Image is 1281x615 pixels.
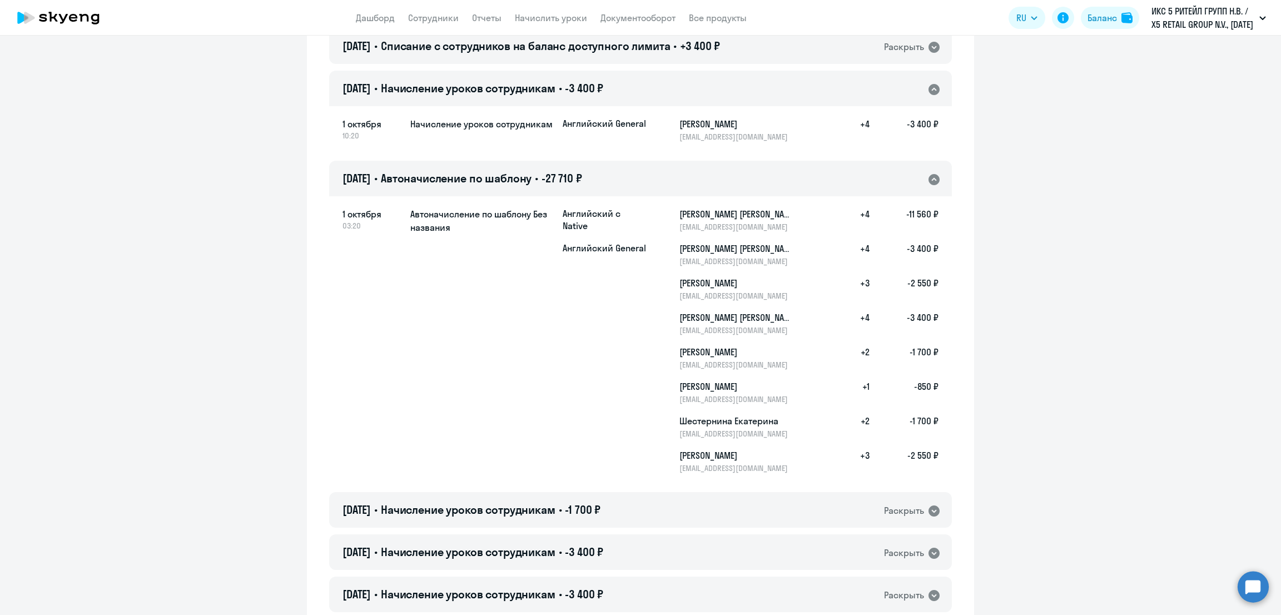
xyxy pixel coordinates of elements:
span: Начисление уроков сотрудникам [381,587,555,601]
span: • [559,587,562,601]
h5: [PERSON_NAME] [PERSON_NAME] [679,242,794,255]
p: ИКС 5 РИТЕЙЛ ГРУПП Н.В. / X5 RETAIL GROUP N.V., [DATE] ПОСТОПЛАТА 178363 [1151,4,1255,31]
span: • [559,81,562,95]
h5: +4 [834,207,870,232]
span: -27 710 ₽ [542,171,582,185]
a: Документооборот [600,12,676,23]
a: Сотрудники [408,12,459,23]
a: Отчеты [472,12,502,23]
h5: -11 560 ₽ [870,207,939,232]
span: RU [1016,11,1026,24]
span: 10:20 [342,131,401,141]
p: [EMAIL_ADDRESS][DOMAIN_NAME] [679,222,794,232]
button: Балансbalance [1081,7,1139,29]
p: [EMAIL_ADDRESS][DOMAIN_NAME] [679,256,794,266]
h5: Шестернина Екатерина [679,414,794,428]
button: ИКС 5 РИТЕЙЛ ГРУПП Н.В. / X5 RETAIL GROUP N.V., [DATE] ПОСТОПЛАТА 178363 [1146,4,1272,31]
span: • [535,171,538,185]
h5: +1 [834,380,870,404]
p: [EMAIL_ADDRESS][DOMAIN_NAME] [679,291,794,301]
h5: -2 550 ₽ [870,276,939,301]
span: [DATE] [342,171,371,185]
span: • [374,587,378,601]
span: [DATE] [342,503,371,517]
h5: -1 700 ₽ [870,414,939,439]
h5: [PERSON_NAME] [679,276,794,290]
span: -3 400 ₽ [565,545,603,559]
p: [EMAIL_ADDRESS][DOMAIN_NAME] [679,360,794,370]
span: -3 400 ₽ [565,81,603,95]
p: [EMAIL_ADDRESS][DOMAIN_NAME] [679,429,794,439]
a: Дашборд [356,12,395,23]
span: [DATE] [342,81,371,95]
span: • [374,171,378,185]
div: Раскрыть [884,40,924,54]
a: Все продукты [689,12,747,23]
span: -3 400 ₽ [565,587,603,601]
span: 1 октября [342,207,401,221]
p: [EMAIL_ADDRESS][DOMAIN_NAME] [679,132,794,142]
div: Раскрыть [884,546,924,560]
span: 03:20 [342,221,401,231]
h5: [PERSON_NAME] [679,380,794,393]
p: Английский с Native [563,207,646,232]
span: • [374,39,378,53]
h5: +4 [834,117,870,142]
span: • [559,503,562,517]
span: Начисление уроков сотрудникам [381,545,555,559]
h5: -850 ₽ [870,380,939,404]
h5: -2 550 ₽ [870,449,939,473]
span: • [374,545,378,559]
h5: +3 [834,276,870,301]
span: • [374,81,378,95]
span: Автоначисление по шаблону [381,171,532,185]
h5: +3 [834,449,870,473]
span: • [374,503,378,517]
span: Начисление уроков сотрудникам [381,503,555,517]
img: balance [1121,12,1133,23]
h5: +2 [834,345,870,370]
h5: -1 700 ₽ [870,345,939,370]
h5: [PERSON_NAME] [PERSON_NAME] [679,207,794,221]
p: [EMAIL_ADDRESS][DOMAIN_NAME] [679,463,794,473]
h5: -3 400 ₽ [870,242,939,266]
h5: +2 [834,414,870,439]
p: [EMAIL_ADDRESS][DOMAIN_NAME] [679,325,794,335]
p: [EMAIL_ADDRESS][DOMAIN_NAME] [679,394,794,404]
span: [DATE] [342,587,371,601]
h5: +4 [834,311,870,335]
h5: -3 400 ₽ [870,117,939,142]
h5: [PERSON_NAME] [PERSON_NAME] [679,311,794,324]
div: Раскрыть [884,504,924,518]
h5: Начисление уроков сотрудникам [410,117,554,131]
span: -1 700 ₽ [565,503,600,517]
span: Начисление уроков сотрудникам [381,81,555,95]
span: [DATE] [342,39,371,53]
h5: -3 400 ₽ [870,311,939,335]
span: [DATE] [342,545,371,559]
p: Английский General [563,242,646,254]
span: • [559,545,562,559]
h5: Автоначисление по шаблону Без названия [410,207,554,234]
h5: [PERSON_NAME] [679,345,794,359]
p: Английский General [563,117,646,130]
button: RU [1009,7,1045,29]
div: Раскрыть [884,588,924,602]
div: Баланс [1088,11,1117,24]
span: Списание с сотрудников на баланс доступного лимита [381,39,671,53]
h5: [PERSON_NAME] [679,117,794,131]
span: • [673,39,677,53]
a: Начислить уроки [515,12,587,23]
span: 1 октября [342,117,401,131]
span: +3 400 ₽ [680,39,720,53]
h5: +4 [834,242,870,266]
h5: [PERSON_NAME] [679,449,794,462]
